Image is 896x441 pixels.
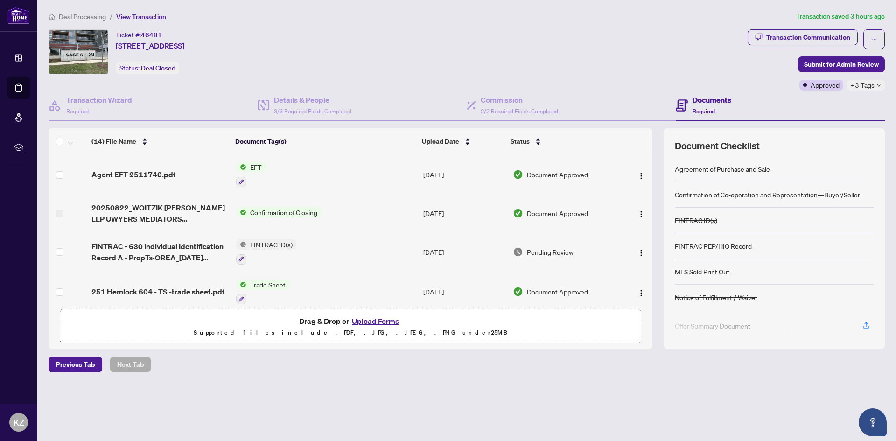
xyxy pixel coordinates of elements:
[766,30,850,45] div: Transaction Communication
[141,31,162,39] span: 46481
[49,30,108,74] img: IMG-X12092830_1.jpg
[91,169,175,180] span: Agent EFT 2511740.pdf
[675,140,760,153] span: Document Checklist
[481,94,558,105] h4: Commission
[675,164,770,174] div: Agreement of Purchase and Sale
[796,11,885,22] article: Transaction saved 3 hours ago
[274,94,351,105] h4: Details & People
[527,208,588,218] span: Document Approved
[634,284,649,299] button: Logo
[675,189,860,200] div: Confirmation of Co-operation and Representation—Buyer/Seller
[7,7,30,24] img: logo
[66,94,132,105] h4: Transaction Wizard
[418,128,507,154] th: Upload Date
[91,136,136,147] span: (14) File Name
[116,40,184,51] span: [STREET_ADDRESS]
[56,357,95,372] span: Previous Tab
[748,29,858,45] button: Transaction Communication
[88,128,231,154] th: (14) File Name
[91,202,229,224] span: 20250822_WOITZIK [PERSON_NAME] LLP UWYERS MEDIATORS [PERSON_NAME] FR.pdf
[527,169,588,180] span: Document Approved
[634,167,649,182] button: Logo
[420,154,509,195] td: [DATE]
[91,286,224,297] span: 251 Hemlock 604 - TS -trade sheet.pdf
[236,239,246,250] img: Status Icon
[637,289,645,297] img: Logo
[675,241,752,251] div: FINTRAC PEP/HIO Record
[693,108,715,115] span: Required
[236,239,296,265] button: Status IconFINTRAC ID(s)
[246,162,266,172] span: EFT
[511,136,530,147] span: Status
[91,241,229,263] span: FINTRAC - 630 Individual Identification Record A - PropTx-OREA_[DATE] 21_57_58 1.pdf
[246,239,296,250] span: FINTRAC ID(s)
[236,280,246,290] img: Status Icon
[804,57,879,72] span: Submit for Admin Review
[507,128,618,154] th: Status
[231,128,418,154] th: Document Tag(s)
[675,292,757,302] div: Notice of Fulfillment / Waiver
[513,287,523,297] img: Document Status
[513,247,523,257] img: Document Status
[876,83,881,88] span: down
[236,162,246,172] img: Status Icon
[299,315,402,327] span: Drag & Drop or
[637,210,645,218] img: Logo
[422,136,459,147] span: Upload Date
[859,408,887,436] button: Open asap
[513,169,523,180] img: Document Status
[110,11,112,22] li: /
[693,94,731,105] h4: Documents
[274,108,351,115] span: 3/3 Required Fields Completed
[236,280,289,305] button: Status IconTrade Sheet
[798,56,885,72] button: Submit for Admin Review
[49,14,55,20] span: home
[851,80,875,91] span: +3 Tags
[141,64,175,72] span: Deal Closed
[236,207,246,217] img: Status Icon
[116,13,166,21] span: View Transaction
[675,321,750,331] div: Offer Summary Document
[59,13,106,21] span: Deal Processing
[66,327,635,338] p: Supported files include .PDF, .JPG, .JPEG, .PNG under 25 MB
[236,207,321,217] button: Status IconConfirmation of Closing
[49,357,102,372] button: Previous Tab
[675,215,717,225] div: FINTRAC ID(s)
[481,108,558,115] span: 2/2 Required Fields Completed
[527,287,588,297] span: Document Approved
[420,272,509,312] td: [DATE]
[420,232,509,272] td: [DATE]
[14,416,24,429] span: KZ
[513,208,523,218] img: Document Status
[420,195,509,232] td: [DATE]
[871,36,877,42] span: ellipsis
[246,207,321,217] span: Confirmation of Closing
[527,247,574,257] span: Pending Review
[349,315,402,327] button: Upload Forms
[116,29,162,40] div: Ticket #:
[116,62,179,74] div: Status:
[236,162,266,187] button: Status IconEFT
[637,172,645,180] img: Logo
[110,357,151,372] button: Next Tab
[246,280,289,290] span: Trade Sheet
[634,245,649,259] button: Logo
[66,108,89,115] span: Required
[811,80,840,90] span: Approved
[675,266,729,277] div: MLS Sold Print Out
[60,309,641,344] span: Drag & Drop orUpload FormsSupported files include .PDF, .JPG, .JPEG, .PNG under25MB
[637,249,645,257] img: Logo
[634,206,649,221] button: Logo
